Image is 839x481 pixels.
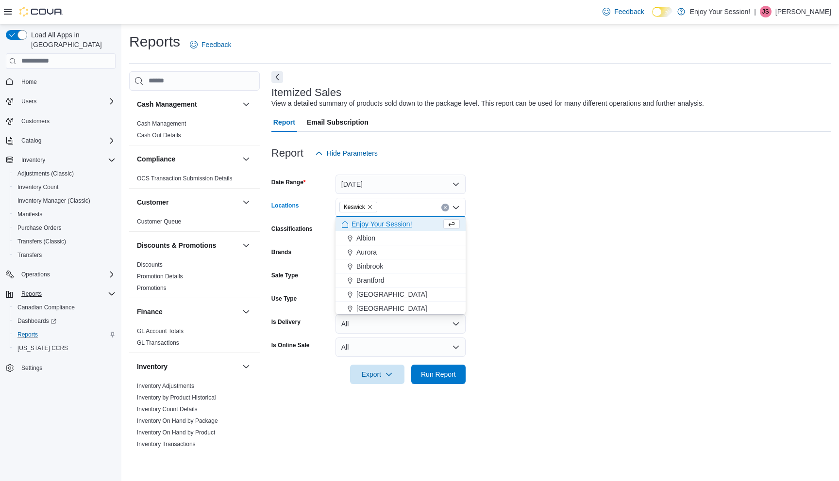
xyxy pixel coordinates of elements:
[271,272,298,279] label: Sale Type
[10,314,119,328] a: Dashboards
[17,269,54,280] button: Operations
[137,406,198,413] a: Inventory Count Details
[356,233,375,243] span: Albion
[760,6,772,17] div: Jason Simick
[2,95,119,108] button: Users
[201,40,231,49] span: Feedback
[336,231,466,245] button: Albion
[137,261,163,269] span: Discounts
[240,98,252,110] button: Cash Management
[14,168,116,179] span: Adjustments (Classic)
[690,6,751,17] p: Enjoy Your Session!
[14,249,116,261] span: Transfers
[129,259,260,298] div: Discounts & Promotions
[17,288,46,300] button: Reports
[356,275,385,285] span: Brantford
[137,307,238,317] button: Finance
[10,248,119,262] button: Transfers
[14,329,42,340] a: Reports
[129,325,260,353] div: Finance
[14,181,116,193] span: Inventory Count
[2,75,119,89] button: Home
[17,154,116,166] span: Inventory
[137,175,233,182] a: OCS Transaction Submission Details
[17,269,116,280] span: Operations
[137,440,196,448] span: Inventory Transactions
[137,417,218,425] span: Inventory On Hand by Package
[17,135,45,146] button: Catalog
[186,35,235,54] a: Feedback
[2,153,119,167] button: Inventory
[352,219,412,229] span: Enjoy Your Session!
[356,289,427,299] span: [GEOGRAPHIC_DATA]
[17,115,116,127] span: Customers
[137,218,181,225] a: Customer Queue
[17,362,46,374] a: Settings
[311,144,382,163] button: Hide Parameters
[17,331,38,338] span: Reports
[137,240,216,250] h3: Discounts & Promotions
[599,2,648,21] a: Feedback
[137,394,216,401] span: Inventory by Product Historical
[137,154,175,164] h3: Compliance
[336,217,466,231] button: Enjoy Your Session!
[14,195,116,207] span: Inventory Manager (Classic)
[137,382,194,390] span: Inventory Adjustments
[17,76,116,88] span: Home
[137,284,167,292] span: Promotions
[137,154,238,164] button: Compliance
[6,71,116,401] nav: Complex example
[17,317,56,325] span: Dashboards
[271,87,341,98] h3: Itemized Sales
[137,383,194,389] a: Inventory Adjustments
[17,115,53,127] a: Customers
[129,173,260,188] div: Compliance
[17,251,42,259] span: Transfers
[271,341,310,349] label: Is Online Sale
[240,361,252,372] button: Inventory
[17,135,116,146] span: Catalog
[21,137,41,144] span: Catalog
[356,365,399,384] span: Export
[336,302,466,316] button: [GEOGRAPHIC_DATA]
[17,154,49,166] button: Inventory
[137,261,163,268] a: Discounts
[21,78,37,86] span: Home
[2,134,119,147] button: Catalog
[775,6,831,17] p: [PERSON_NAME]
[421,369,456,379] span: Run Report
[14,329,116,340] span: Reports
[17,224,62,232] span: Purchase Orders
[21,156,45,164] span: Inventory
[10,301,119,314] button: Canadian Compliance
[137,307,163,317] h3: Finance
[137,429,215,436] a: Inventory On Hand by Product
[14,222,116,234] span: Purchase Orders
[327,148,378,158] span: Hide Parameters
[240,196,252,208] button: Customer
[21,364,42,372] span: Settings
[350,365,404,384] button: Export
[137,197,238,207] button: Customer
[271,98,704,109] div: View a detailed summary of products sold down to the package level. This report can be used for m...
[137,285,167,291] a: Promotions
[14,222,66,234] a: Purchase Orders
[137,120,186,128] span: Cash Management
[17,96,116,107] span: Users
[17,362,116,374] span: Settings
[271,248,291,256] label: Brands
[10,208,119,221] button: Manifests
[21,97,36,105] span: Users
[137,339,179,347] span: GL Transactions
[19,7,63,16] img: Cova
[240,240,252,251] button: Discounts & Promotions
[17,210,42,218] span: Manifests
[2,268,119,281] button: Operations
[336,273,466,288] button: Brantford
[137,132,181,139] a: Cash Out Details
[754,6,756,17] p: |
[137,417,218,424] a: Inventory On Hand by Package
[137,328,184,335] a: GL Account Totals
